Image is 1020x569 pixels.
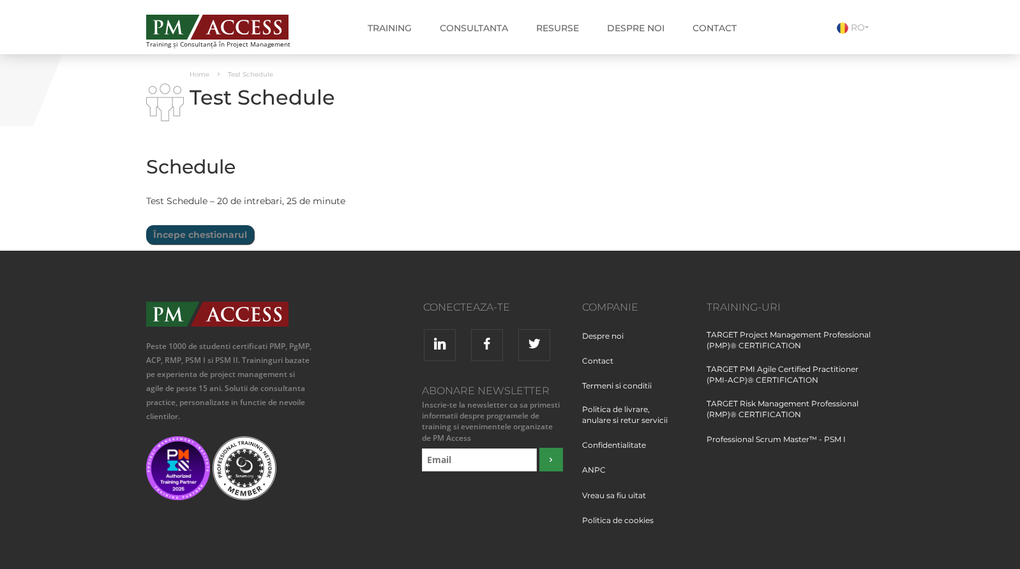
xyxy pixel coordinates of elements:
[707,302,874,313] h3: Training-uri
[422,448,537,471] input: Email
[419,385,563,397] h3: Abonare Newsletter
[146,302,289,327] img: PMAccess
[707,398,874,432] a: TARGET Risk Management Professional (RMP)® CERTIFICATION
[582,440,656,463] a: Confidentialitate
[582,302,687,313] h3: Companie
[419,399,563,443] small: Inscrie-te la newsletter ca sa primesti informatii despre programele de training si evenimentele ...
[597,15,674,41] a: Despre noi
[146,41,314,48] span: Training și Consultanță în Project Management
[146,11,314,48] a: Training și Consultanță în Project Management
[707,434,846,457] a: Professional Scrum Master™ - PSM I
[582,490,656,514] a: Vreau sa fiu uitat
[527,15,589,41] a: Resurse
[837,22,874,33] a: RO
[707,329,874,364] a: TARGET Project Management Professional (PMP)® CERTIFICATION
[683,15,746,41] a: Contact
[190,70,209,78] a: Home
[146,339,314,424] p: Peste 1000 de studenti certificati PMP, PgMP, ACP, RMP, PSM I si PSM II. Traininguri bazate pe ex...
[213,436,276,500] img: Scrum
[837,22,848,34] img: Romana
[146,436,210,500] img: PMI
[430,15,518,41] a: Consultanta
[582,380,661,404] a: Termeni si conditii
[333,302,510,313] h3: Conecteaza-te
[146,156,625,177] h2: Schedule
[146,84,184,121] img: i-02.png
[582,330,633,354] a: Despre noi
[146,225,254,244] input: Începe chestionarul
[707,364,874,398] a: TARGET PMI Agile Certified Practitioner (PMI-ACP)® CERTIFICATION
[146,15,289,40] img: PM ACCESS - Echipa traineri si consultanti certificati PMP: Narciss Popescu, Mihai Olaru, Monica ...
[582,464,615,488] a: ANPC
[228,70,273,78] span: Test Schedule
[582,515,663,538] a: Politica de cookies
[146,86,625,108] h1: Test Schedule
[582,355,623,379] a: Contact
[358,15,421,41] a: Training
[582,404,687,438] a: Politica de livrare, anulare si retur servicii
[146,193,625,209] p: Test Schedule – 20 de intrebari, 25 de minute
